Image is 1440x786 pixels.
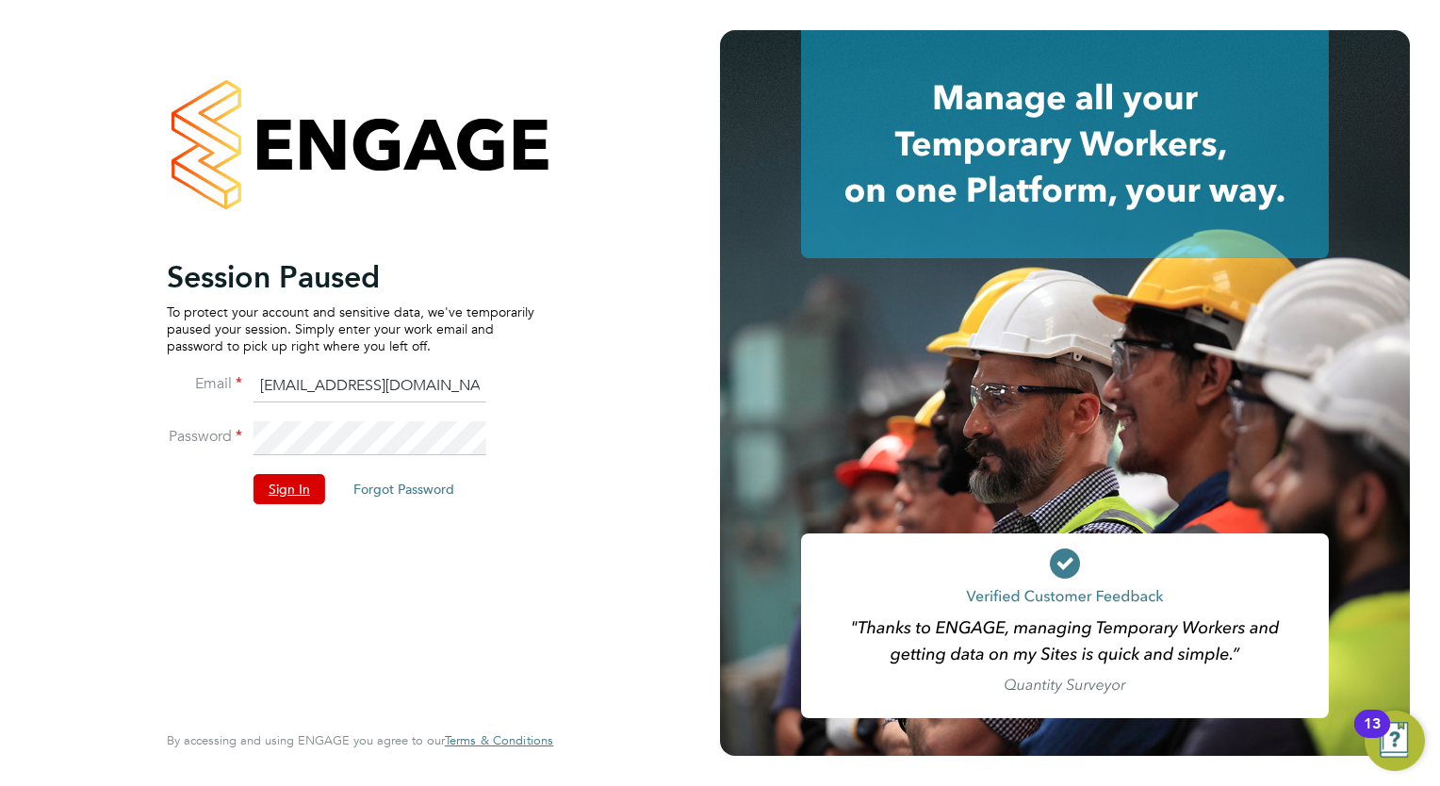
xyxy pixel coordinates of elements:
p: To protect your account and sensitive data, we've temporarily paused your session. Simply enter y... [167,303,534,355]
button: Open Resource Center, 13 new notifications [1365,711,1425,771]
button: Forgot Password [338,474,469,504]
button: Sign In [254,474,325,504]
label: Email [167,374,242,394]
a: Terms & Conditions [445,733,553,748]
span: Terms & Conditions [445,732,553,748]
span: By accessing and using ENGAGE you agree to our [167,732,553,748]
div: 13 [1364,724,1381,748]
input: Enter your work email... [254,369,486,403]
h2: Session Paused [167,258,534,296]
label: Password [167,427,242,447]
